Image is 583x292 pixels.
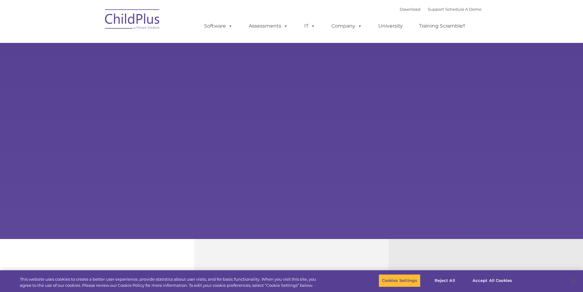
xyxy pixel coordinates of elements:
img: ChildPlus by Procare Solutions [102,5,163,36]
a: Training Scramble!! [413,20,471,32]
a: Assessments [243,20,294,32]
a: Schedule A Demo [445,7,481,12]
a: IT [298,20,321,32]
a: Download [400,7,420,12]
a: Company [325,20,368,32]
button: Close [566,274,580,287]
a: University [372,20,409,32]
a: Support [428,7,444,12]
button: Cookies Settings [379,274,420,287]
div: This website uses cookies to create a better user experience, provide statistics about user visit... [20,276,321,288]
font: | [400,7,481,12]
button: Reject All [426,274,464,287]
button: Accept All Cookies [469,274,515,287]
a: Software [198,20,239,32]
